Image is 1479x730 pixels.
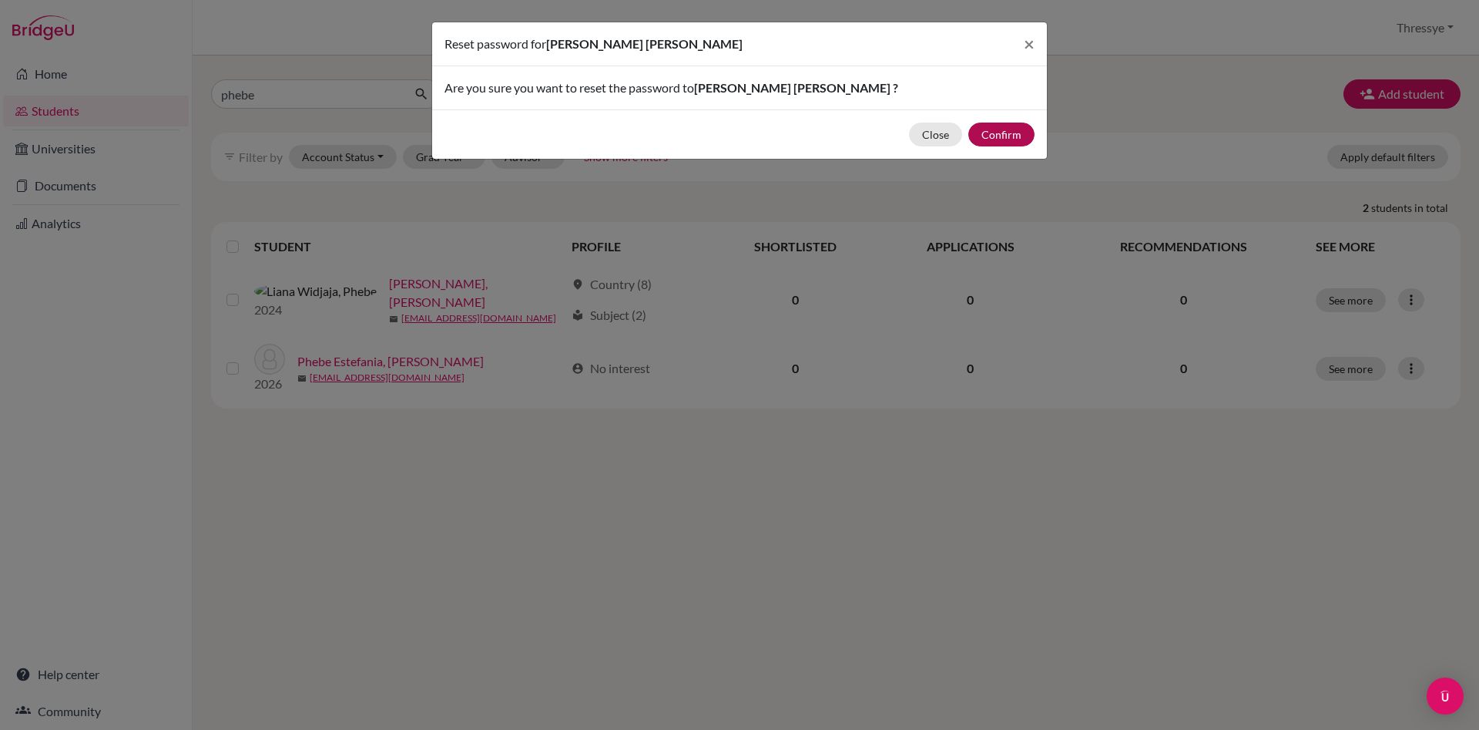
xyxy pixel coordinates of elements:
span: Reset password for [444,36,546,51]
p: Are you sure you want to reset the password to [444,79,1035,97]
span: [PERSON_NAME] [PERSON_NAME] ? [694,80,898,95]
button: Confirm [968,123,1035,146]
span: × [1024,32,1035,55]
button: Close [1011,22,1047,66]
div: Open Intercom Messenger [1427,678,1464,715]
span: [PERSON_NAME] [PERSON_NAME] [546,36,743,51]
button: Close [909,123,962,146]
